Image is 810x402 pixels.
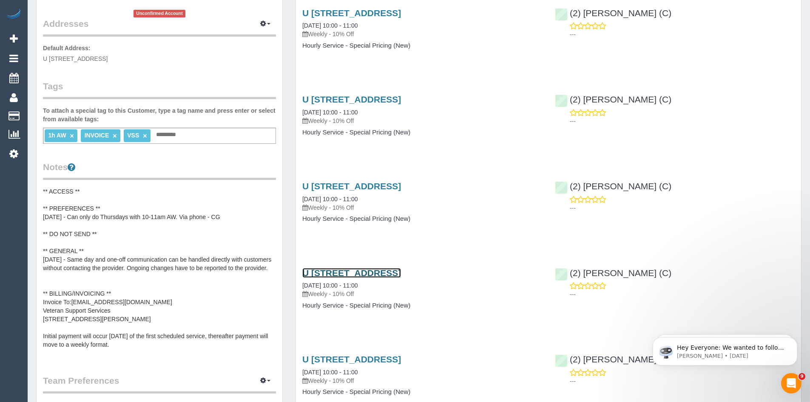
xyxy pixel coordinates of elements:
p: Weekly - 10% Off [302,290,542,298]
p: --- [570,290,795,299]
span: U [STREET_ADDRESS] [43,55,108,62]
p: Weekly - 10% Off [302,117,542,125]
a: (2) [PERSON_NAME] (C) [555,94,671,104]
span: VSS [127,132,139,139]
a: (2) [PERSON_NAME] (C) [555,181,671,191]
span: INVOICE [85,132,109,139]
a: (2) [PERSON_NAME] (C) [555,8,671,18]
a: U [STREET_ADDRESS] [302,354,401,364]
a: U [STREET_ADDRESS] [302,94,401,104]
legend: Tags [43,80,276,99]
p: Message from Ellie, sent 1d ago [37,33,147,40]
a: U [STREET_ADDRESS] [302,181,401,191]
p: --- [570,117,795,125]
p: --- [570,204,795,212]
pre: ** ACCESS ** ** PREFERENCES ** [DATE] - Can only do Thursdays with 10-11am AW. Via phone - CG ** ... [43,187,276,357]
a: (2) [PERSON_NAME] (C) [555,354,671,364]
a: [DATE] 10:00 - 11:00 [302,22,358,29]
a: × [70,132,74,140]
iframe: Intercom notifications message [640,319,810,379]
a: [DATE] 10:00 - 11:00 [302,196,358,202]
p: Weekly - 10% Off [302,376,542,385]
label: Default Address: [43,44,91,52]
span: Hey Everyone: We wanted to follow up and let you know we have been closely monitoring the account... [37,25,145,116]
legend: Team Preferences [43,374,276,393]
h4: Hourly Service - Special Pricing (New) [302,129,542,136]
a: × [113,132,117,140]
iframe: Intercom live chat [781,373,801,393]
label: To attach a special tag to this Customer, type a tag name and press enter or select from availabl... [43,106,276,123]
h4: Hourly Service - Special Pricing (New) [302,215,542,222]
p: Weekly - 10% Off [302,30,542,38]
h4: Hourly Service - Special Pricing (New) [302,388,542,396]
span: Unconfirmed Account [134,10,185,17]
a: [DATE] 10:00 - 11:00 [302,369,358,376]
p: --- [570,377,795,385]
a: [DATE] 10:00 - 11:00 [302,282,358,289]
a: (2) [PERSON_NAME] (C) [555,268,671,278]
a: U [STREET_ADDRESS] [302,8,401,18]
h4: Hourly Service - Special Pricing (New) [302,42,542,49]
a: × [143,132,147,140]
legend: Notes [43,161,276,180]
a: U [STREET_ADDRESS] [302,268,401,278]
img: Automaid Logo [5,9,22,20]
p: Weekly - 10% Off [302,203,542,212]
a: [DATE] 10:00 - 11:00 [302,109,358,116]
h4: Hourly Service - Special Pricing (New) [302,302,542,309]
p: --- [570,30,795,39]
span: 9 [799,373,805,380]
span: 1h AW [48,132,66,139]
